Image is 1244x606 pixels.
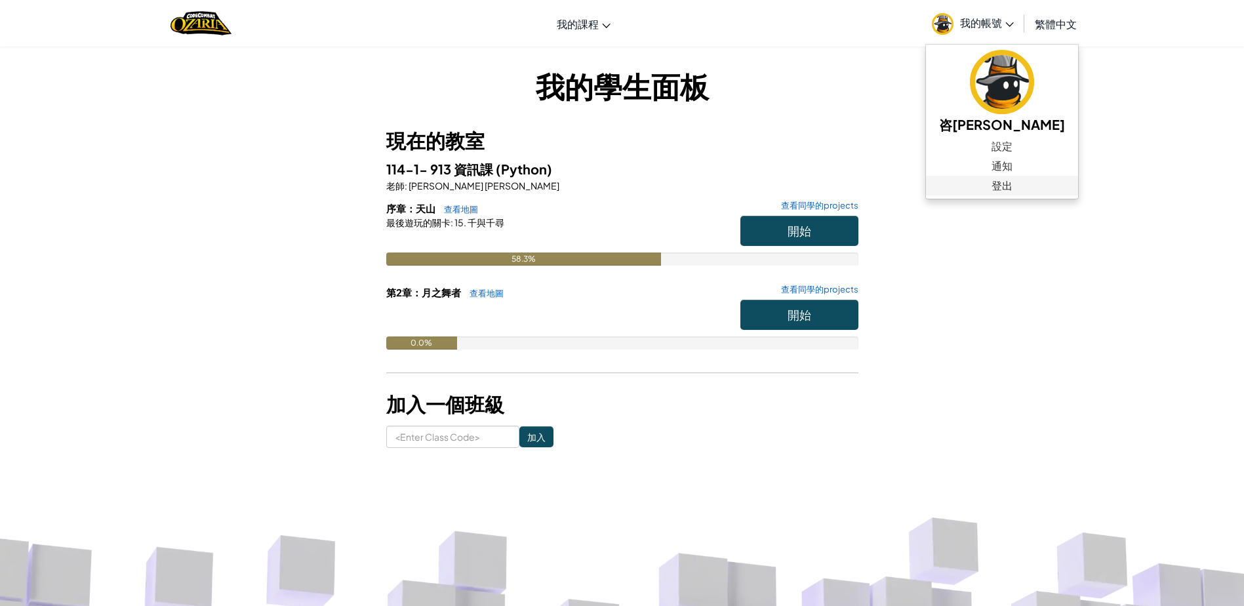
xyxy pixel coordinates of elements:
[386,286,463,298] span: 第2章：月之舞者
[386,126,858,155] h3: 現在的教室
[466,216,504,228] span: 千與千尋
[970,50,1034,114] img: avatar
[451,216,453,228] span: :
[386,336,457,350] div: 0.0%
[1035,17,1077,31] span: 繁體中文
[405,180,407,192] span: :
[774,201,858,210] a: 查看同學的projects
[926,176,1078,195] a: 登出
[550,6,617,41] a: 我的課程
[386,216,451,228] span: 最後遊玩的關卡
[386,66,858,106] h1: 我的學生面板
[740,300,858,330] button: 開始
[992,158,1013,174] span: 通知
[496,161,552,177] span: (Python)
[171,10,231,37] a: Ozaria by CodeCombat logo
[788,307,811,322] span: 開始
[386,161,496,177] span: 114-1- 913 資訊課
[519,426,553,447] input: 加入
[453,216,466,228] span: 15.
[926,48,1078,136] a: 咨[PERSON_NAME]
[386,180,405,192] span: 老師
[925,3,1020,44] a: 我的帳號
[774,285,858,294] a: 查看同學的projects
[437,204,478,214] a: 查看地圖
[386,390,858,419] h3: 加入一個班級
[386,253,662,266] div: 58.3%
[407,180,559,192] span: [PERSON_NAME] [PERSON_NAME]
[1028,6,1083,41] a: 繁體中文
[788,223,811,238] span: 開始
[932,13,953,35] img: avatar
[463,288,504,298] a: 查看地圖
[386,426,519,448] input: <Enter Class Code>
[386,202,437,214] span: 序章：天山
[557,17,599,31] span: 我的課程
[960,16,1014,30] span: 我的帳號
[926,136,1078,156] a: 設定
[939,114,1065,134] h5: 咨[PERSON_NAME]
[926,156,1078,176] a: 通知
[171,10,231,37] img: Home
[740,216,858,246] button: 開始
